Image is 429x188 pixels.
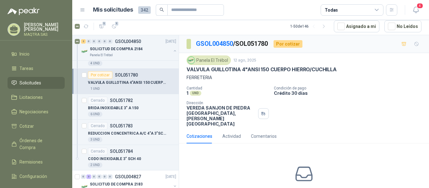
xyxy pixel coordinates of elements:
[96,21,106,31] button: 1
[88,80,166,86] p: VALVULA GUILLOTINA 4"ANSI 150 CUERPO HIERRO/CUCHILLA
[86,175,91,179] div: 3
[19,123,34,130] span: Cotizar
[251,133,277,140] div: Comentarios
[187,66,337,73] p: VALVULA GUILLOTINA 4"ANSI 150 CUERPO HIERRO/CUCHILLA
[88,148,107,155] div: Cerrado
[8,120,65,132] a: Cotizar
[88,105,138,111] p: BRIDA INOXIDABLE 3" A 150
[274,90,426,96] p: Crédito 30 días
[108,175,112,179] div: 0
[190,91,201,96] div: UND
[166,174,176,180] p: [DATE]
[97,39,102,44] div: 0
[115,73,138,77] p: SOL051780
[187,56,231,65] div: Panela El Trébol
[8,106,65,118] a: Negociaciones
[188,57,195,64] img: Company Logo
[88,61,102,66] div: 4 UND
[187,133,212,140] div: Cotizaciones
[187,74,421,81] p: FERRETERIA
[274,86,426,90] p: Condición de pago
[88,122,107,130] div: Cerrado
[8,135,65,153] a: Órdenes de Compra
[196,40,233,47] a: GSOL004850
[93,5,133,14] h1: Mis solicitudes
[102,175,107,179] div: 0
[97,175,102,179] div: 0
[196,39,269,49] p: / SOL051780
[88,137,102,142] div: 3 UND
[8,91,65,103] a: Licitaciones
[19,173,47,180] span: Configuración
[19,137,59,151] span: Órdenes de Compra
[325,7,338,13] div: Todas
[115,21,119,26] span: 1
[108,39,112,44] div: 0
[88,156,141,162] p: CODO INOXIDABLE 3" SCH 40
[410,4,421,16] button: 4
[138,6,151,14] span: 342
[90,181,143,187] p: SOLICITUD DE COMPRA 2183
[160,8,164,12] span: search
[72,145,179,170] a: CerradoSOL051784CODO INOXIDABLE 3" SCH 402 UND
[334,20,379,32] button: Asignado a mi
[72,94,179,120] a: CerradoSOL051782BRIDA INOXIDABLE 3" A 1506 UND
[8,8,40,15] img: Logo peakr
[86,39,91,44] div: 0
[81,48,89,55] img: Company Logo
[19,158,43,165] span: Remisiones
[416,3,423,9] span: 4
[110,149,133,153] p: SOL051784
[24,23,65,31] p: [PERSON_NAME] [PERSON_NAME]
[187,105,256,126] p: VEREDA SANJON DE PIEDRA [GEOGRAPHIC_DATA] , [PERSON_NAME][GEOGRAPHIC_DATA]
[274,40,302,48] div: Por cotizar
[102,21,106,26] span: 1
[72,69,179,94] a: Por cotizarSOL051780VALVULA GUILLOTINA 4"ANSI 150 CUERPO HIERRO/CUCHILLA1 UND
[110,98,133,103] p: SOL051782
[187,90,188,96] p: 1
[115,39,141,44] p: GSOL004850
[19,108,48,115] span: Negociaciones
[90,46,143,52] p: SOLICITUD DE COMPRA 2184
[384,20,421,32] button: No Leídos
[88,97,107,104] div: Cerrado
[92,39,96,44] div: 0
[88,86,102,91] div: 1 UND
[24,33,65,36] p: MAQTRA SAS
[81,38,177,58] a: 2 0 0 0 0 0 GSOL004850[DATE] Company LogoSOLICITUD DE COMPRA 2184Panela El Trébol
[187,101,256,105] p: Dirección
[19,79,41,86] span: Solicitudes
[19,65,33,72] span: Tareas
[19,51,30,57] span: Inicio
[115,175,141,179] p: GSOL004827
[88,112,102,117] div: 6 UND
[8,77,65,89] a: Solicitudes
[8,48,65,60] a: Inicio
[222,133,241,140] div: Actividad
[233,57,256,63] p: 12 ago, 2025
[19,94,43,101] span: Licitaciones
[187,86,269,90] p: Cantidad
[8,170,65,182] a: Configuración
[88,71,112,79] div: Por cotizar
[72,120,179,145] a: CerradoSOL051783REDUCCION CONCENTRICA A/C 4"A 3"SCH403 UND
[81,39,86,44] div: 2
[109,21,119,31] button: 1
[102,39,107,44] div: 0
[90,53,113,58] p: Panela El Trébol
[88,131,166,137] p: REDUCCION CONCENTRICA A/C 4"A 3"SCH40
[110,124,133,128] p: SOL051783
[8,156,65,168] a: Remisiones
[290,21,329,31] div: 1 - 50 de 146
[92,175,96,179] div: 0
[8,62,65,74] a: Tareas
[166,39,176,45] p: [DATE]
[81,175,86,179] div: 0
[88,163,102,168] div: 2 UND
